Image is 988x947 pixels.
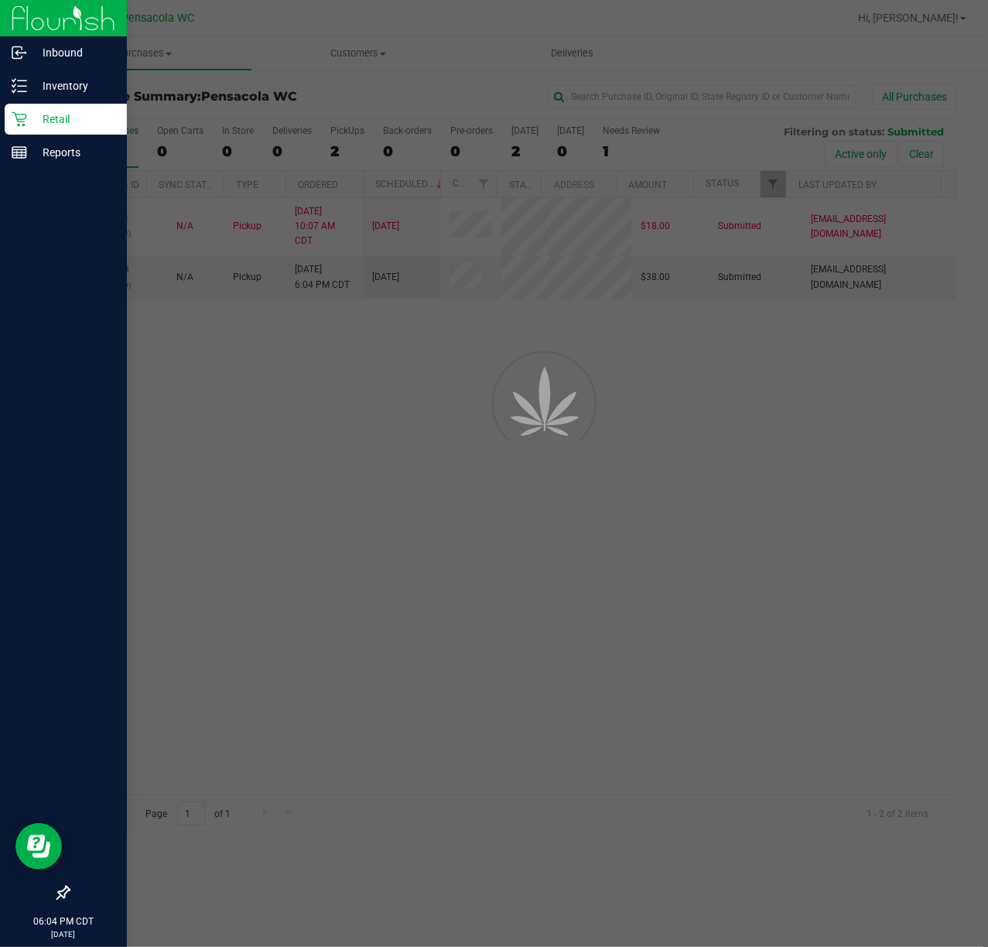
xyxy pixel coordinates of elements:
iframe: Resource center [15,823,62,870]
inline-svg: Inbound [12,45,27,60]
p: Retail [27,110,120,128]
inline-svg: Retail [12,111,27,127]
inline-svg: Inventory [12,78,27,94]
p: Reports [27,143,120,162]
p: [DATE] [7,928,120,940]
inline-svg: Reports [12,145,27,160]
p: 06:04 PM CDT [7,915,120,928]
p: Inbound [27,43,120,62]
p: Inventory [27,77,120,95]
